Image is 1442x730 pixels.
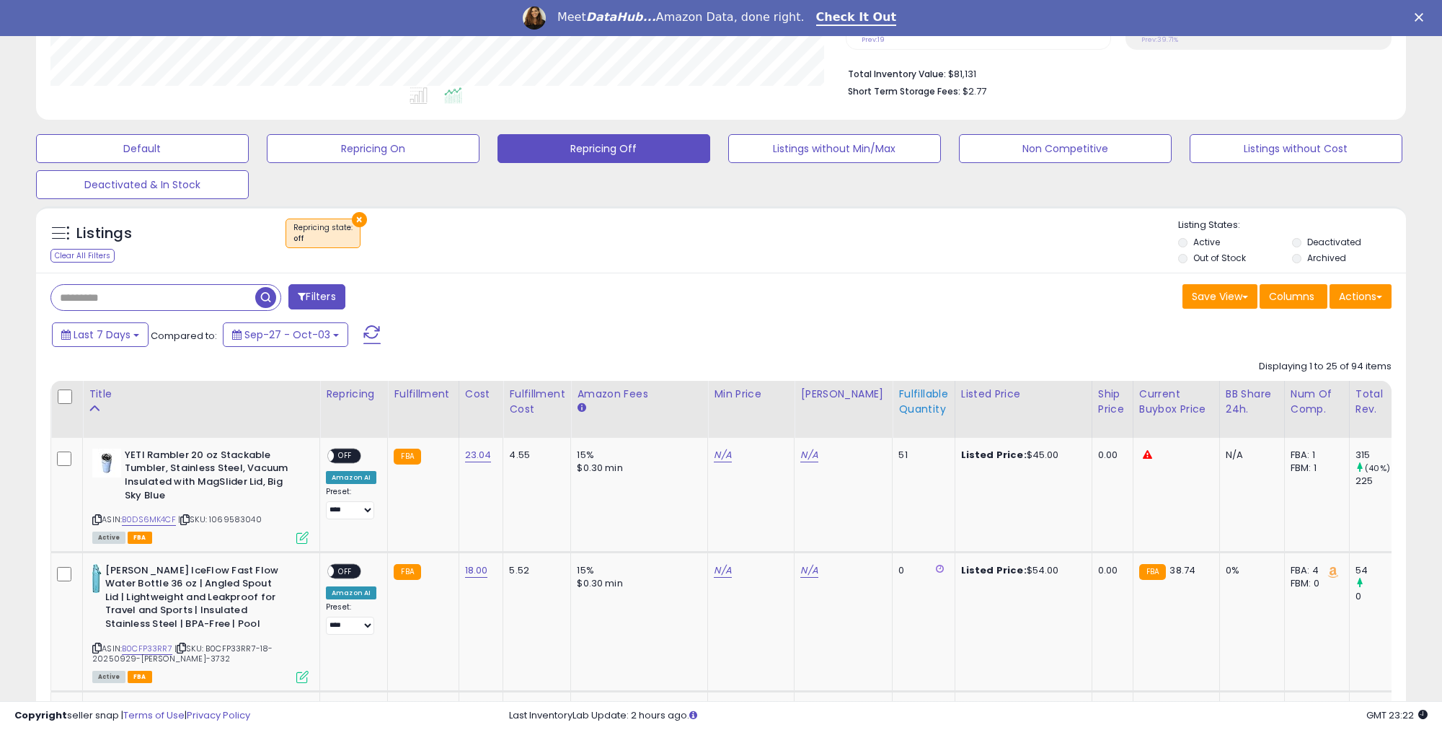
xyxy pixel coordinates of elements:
div: Amazon AI [326,586,376,599]
div: Repricing [326,387,381,402]
a: N/A [800,448,818,462]
div: FBM: 1 [1291,462,1338,475]
a: N/A [800,563,818,578]
div: Num of Comp. [1291,387,1343,417]
div: FBA: 4 [1291,564,1338,577]
div: 15% [577,449,696,462]
button: Last 7 Days [52,322,149,347]
small: FBA [1139,564,1166,580]
button: Repricing Off [497,134,710,163]
b: Listed Price: [961,563,1027,577]
span: 2025-10-11 23:22 GMT [1366,708,1428,722]
div: ASIN: [92,564,309,682]
h5: Listings [76,224,132,244]
div: Preset: [326,487,376,519]
small: Amazon Fees. [577,402,585,415]
div: 0 [898,564,943,577]
span: Repricing state : [293,222,353,244]
div: Total Rev. [1355,387,1408,417]
div: Displaying 1 to 25 of 94 items [1259,360,1392,374]
img: Profile image for Georgie [523,6,546,30]
small: Prev: 19 [862,35,885,44]
button: Filters [288,284,345,309]
div: 225 [1355,475,1414,488]
div: Listed Price [961,387,1086,402]
span: | SKU: B0CFP33RR7-18-20250929-[PERSON_NAME]-3732 [92,643,273,664]
span: FBA [128,671,152,683]
strong: Copyright [14,708,67,722]
button: Default [36,134,249,163]
div: $0.30 min [577,462,696,475]
div: FBM: 0 [1291,577,1338,590]
button: × [352,212,367,227]
div: N/A [1226,449,1273,462]
div: 0.00 [1098,564,1122,577]
div: Preset: [326,602,376,635]
div: Last InventoryLab Update: 2 hours ago. [509,709,1428,723]
span: 38.74 [1169,563,1195,577]
small: FBA [394,449,420,465]
div: 4.55 [509,449,559,462]
a: B0CFP33RR7 [122,643,172,655]
span: OFF [334,565,357,577]
span: Last 7 Days [74,327,131,342]
span: OFF [334,449,357,462]
a: N/A [714,448,731,462]
button: Non Competitive [959,134,1172,163]
b: Total Inventory Value: [848,68,946,80]
img: 31xvyx12GCL._SL40_.jpg [92,564,102,593]
div: off [293,234,353,244]
div: Min Price [714,387,788,402]
a: 23.04 [465,448,492,462]
span: FBA [128,532,152,544]
div: seller snap | | [14,709,250,723]
div: 51 [898,449,943,462]
div: 0 [1355,590,1414,603]
label: Archived [1307,252,1346,264]
span: $2.77 [963,84,986,98]
button: Columns [1260,284,1327,309]
div: Cost [465,387,497,402]
b: [PERSON_NAME] IceFlow Fast Flow Water Bottle 36 oz | Angled Spout Lid | Lightweight and Leakproof... [105,564,280,635]
div: Fulfillable Quantity [898,387,948,417]
small: Prev: 39.71% [1141,35,1178,44]
div: Ship Price [1098,387,1127,417]
b: Listed Price: [961,448,1027,462]
button: Repricing On [267,134,479,163]
div: Title [89,387,314,402]
a: Privacy Policy [187,708,250,722]
div: $45.00 [961,449,1081,462]
div: 54 [1355,564,1414,577]
div: 5.52 [509,564,559,577]
div: 15% [577,564,696,577]
label: Out of Stock [1193,252,1246,264]
button: Listings without Min/Max [728,134,941,163]
button: Save View [1182,284,1257,309]
span: All listings currently available for purchase on Amazon [92,532,125,544]
a: B0DS6MK4CF [122,514,176,526]
label: Active [1193,236,1220,248]
b: YETI Rambler 20 oz Stackable Tumbler, Stainless Steel, Vacuum Insulated with MagSlider Lid, Big S... [125,449,300,506]
button: Sep-27 - Oct-03 [223,322,348,347]
a: N/A [714,563,731,578]
div: Amazon Fees [577,387,702,402]
button: Actions [1330,284,1392,309]
div: Fulfillment [394,387,452,402]
span: | SKU: 1069583040 [178,514,262,525]
button: Listings without Cost [1190,134,1402,163]
span: Compared to: [151,329,217,343]
small: (40%) [1365,462,1390,474]
i: DataHub... [586,10,656,24]
div: Amazon AI [326,471,376,484]
p: Listing States: [1178,219,1406,232]
a: Terms of Use [123,708,185,722]
div: Fulfillment Cost [509,387,565,417]
div: $0.30 min [577,577,696,590]
div: Clear All Filters [50,249,115,263]
span: All listings currently available for purchase on Amazon [92,671,125,683]
span: Columns [1269,289,1314,304]
div: Current Buybox Price [1139,387,1213,417]
button: Deactivated & In Stock [36,170,249,199]
div: 0% [1226,564,1273,577]
div: 315 [1355,449,1414,462]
